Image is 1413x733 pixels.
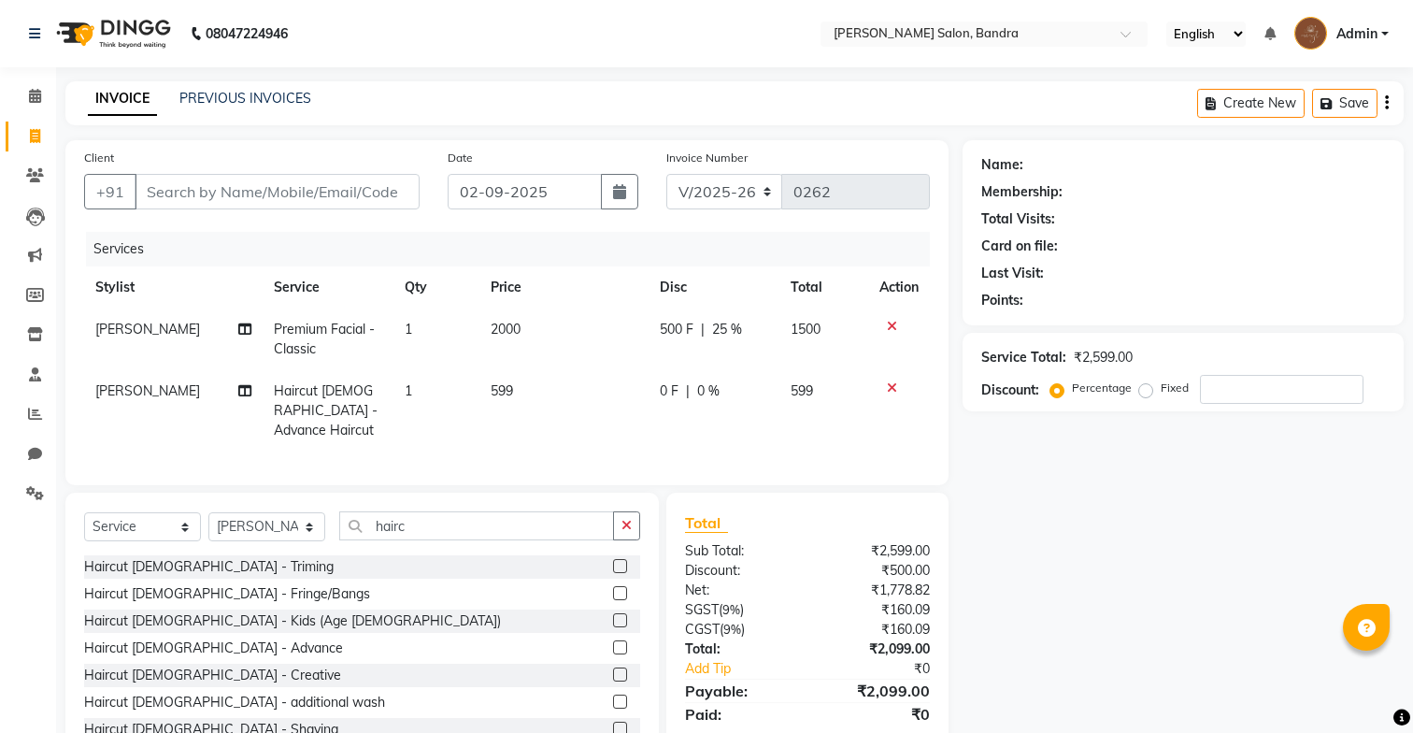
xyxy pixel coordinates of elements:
span: SGST [685,601,719,618]
a: PREVIOUS INVOICES [179,90,311,107]
th: Price [479,266,648,309]
input: Search or Scan [339,511,614,540]
div: ( ) [671,600,807,620]
div: ₹160.09 [807,600,944,620]
span: [PERSON_NAME] [95,321,200,338]
span: Admin [1336,24,1377,44]
a: INVOICE [88,82,157,116]
div: Last Visit: [981,264,1044,283]
div: ₹500.00 [807,561,944,581]
label: Client [84,150,114,166]
div: ₹1,778.82 [807,581,944,600]
span: | [701,320,705,339]
input: Search by Name/Mobile/Email/Code [135,174,420,209]
div: Name: [981,155,1023,175]
span: | [686,381,690,401]
div: Discount: [671,561,807,581]
span: 1 [405,321,412,338]
img: Admin [1294,17,1327,50]
th: Qty [393,266,480,309]
button: Save [1312,89,1377,118]
div: ₹2,099.00 [807,640,944,659]
th: Service [263,266,392,309]
div: ₹2,099.00 [807,680,944,702]
div: Haircut [DEMOGRAPHIC_DATA] - Fringe/Bangs [84,584,370,604]
span: CGST [685,621,720,638]
span: Total [685,513,728,533]
div: Total: [671,640,807,659]
span: Premium Facial - Classic [274,321,375,357]
span: Haircut [DEMOGRAPHIC_DATA] - Advance Haircut [274,382,378,438]
div: Haircut [DEMOGRAPHIC_DATA] - Advance [84,639,343,658]
div: Card on file: [981,237,1058,256]
div: Net: [671,581,807,600]
button: Create New [1197,89,1305,118]
div: ₹0 [807,703,944,726]
div: ₹160.09 [807,620,944,640]
div: Total Visits: [981,209,1055,229]
div: Payable: [671,680,807,702]
div: Haircut [DEMOGRAPHIC_DATA] - additional wash [84,693,385,712]
label: Fixed [1161,380,1189,396]
span: 599 [491,382,513,399]
span: 1500 [791,321,821,338]
span: 9% [723,622,741,637]
div: Haircut [DEMOGRAPHIC_DATA] - Triming [84,557,334,577]
div: Services [86,232,944,266]
div: Membership: [981,182,1063,202]
b: 08047224946 [206,7,288,60]
span: 25 % [712,320,742,339]
span: 9% [722,602,740,617]
div: Paid: [671,703,807,726]
span: 599 [791,382,813,399]
iframe: chat widget [1334,658,1394,714]
label: Invoice Number [666,150,748,166]
div: ₹2,599.00 [1074,348,1133,367]
span: 2000 [491,321,521,338]
span: 0 % [697,381,720,401]
div: Haircut [DEMOGRAPHIC_DATA] - Creative [84,666,341,685]
span: [PERSON_NAME] [95,382,200,399]
th: Action [868,266,930,309]
div: Sub Total: [671,541,807,561]
div: Service Total: [981,348,1066,367]
th: Disc [649,266,780,309]
th: Total [779,266,867,309]
img: logo [48,7,176,60]
div: ₹0 [830,659,944,679]
div: ( ) [671,620,807,640]
span: 0 F [660,381,678,401]
div: Points: [981,291,1023,310]
div: Haircut [DEMOGRAPHIC_DATA] - Kids (Age [DEMOGRAPHIC_DATA]) [84,611,501,631]
a: Add Tip [671,659,830,679]
span: 1 [405,382,412,399]
label: Date [448,150,473,166]
th: Stylist [84,266,263,309]
label: Percentage [1072,380,1132,396]
div: Discount: [981,381,1039,400]
span: 500 F [660,320,693,339]
div: ₹2,599.00 [807,541,944,561]
button: +91 [84,174,136,209]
